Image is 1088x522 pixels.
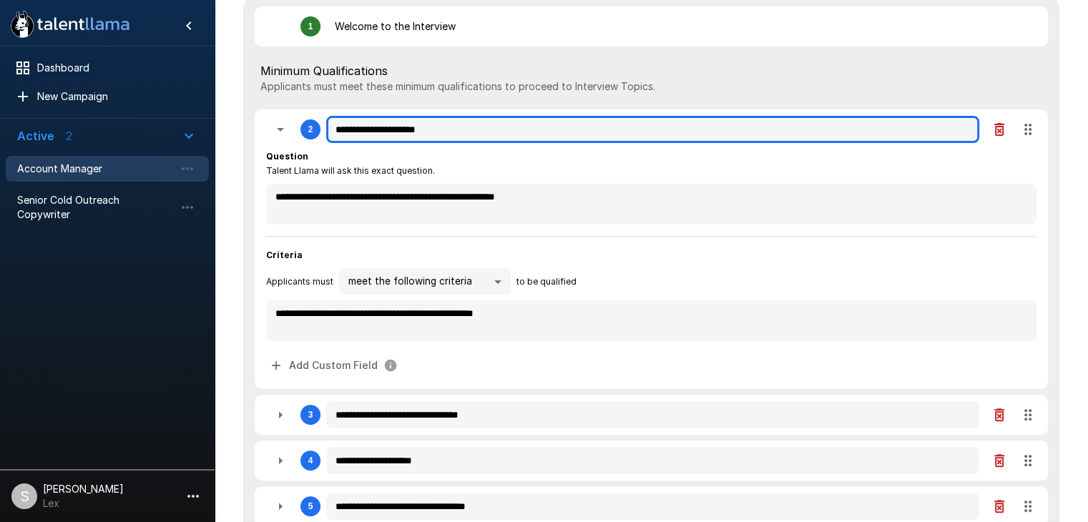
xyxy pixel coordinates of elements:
[255,440,1048,481] div: 4
[516,275,577,289] span: to be qualified
[260,79,1042,94] p: Applicants must meet these minimum qualifications to proceed to Interview Topics.
[266,275,333,289] span: Applicants must
[308,124,313,134] div: 2
[308,501,313,511] div: 5
[266,250,303,260] b: Criteria
[266,164,435,178] span: Talent Llama will ask this exact question.
[266,353,403,379] span: Custom fields allow you to automatically extract specific data from candidate responses.
[266,151,308,162] b: Question
[335,19,456,34] p: Welcome to the Interview
[266,353,403,379] button: Add Custom Field
[308,21,313,31] div: 1
[308,455,313,466] div: 4
[308,410,313,420] div: 3
[260,62,1042,79] span: Minimum Qualifications
[339,268,511,295] div: meet the following criteria
[255,395,1048,435] div: 3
